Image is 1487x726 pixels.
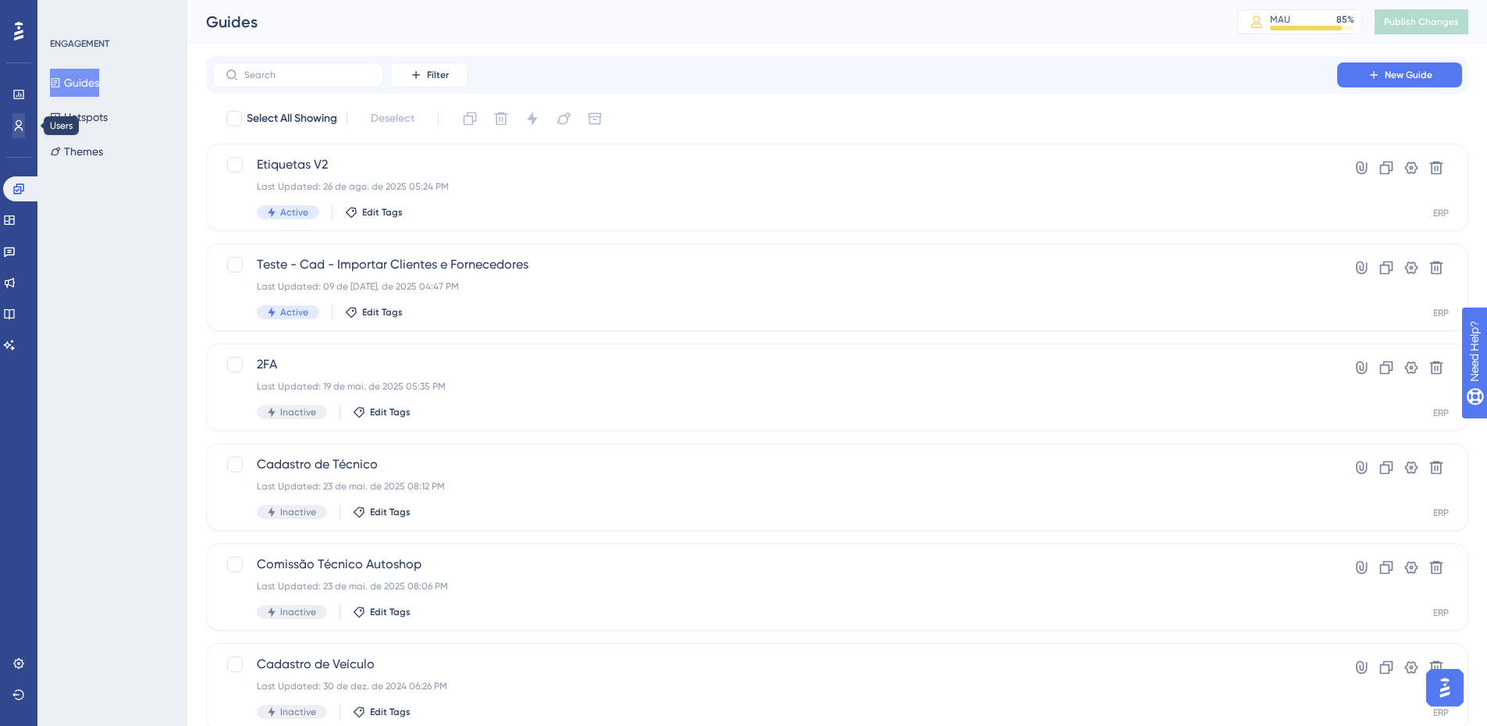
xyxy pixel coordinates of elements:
[280,206,308,219] span: Active
[37,4,98,23] span: Need Help?
[244,69,371,80] input: Search
[1433,207,1449,219] div: ERP
[50,37,109,50] div: ENGAGEMENT
[206,11,1198,33] div: Guides
[257,455,1293,474] span: Cadastro de Técnico
[357,105,429,133] button: Deselect
[371,109,414,128] span: Deselect
[370,506,411,518] span: Edit Tags
[390,62,468,87] button: Filter
[370,406,411,418] span: Edit Tags
[257,355,1293,374] span: 2FA
[1384,16,1459,28] span: Publish Changes
[1433,407,1449,419] div: ERP
[257,580,1293,593] div: Last Updated: 23 de mai. de 2025 08:06 PM
[280,406,316,418] span: Inactive
[50,103,108,131] button: Hotspots
[257,255,1293,274] span: Teste - Cad - Importar Clientes e Fornecedores
[280,606,316,618] span: Inactive
[257,555,1293,574] span: Comissão Técnico Autoshop
[345,206,403,219] button: Edit Tags
[280,506,316,518] span: Inactive
[1433,507,1449,519] div: ERP
[1375,9,1468,34] button: Publish Changes
[257,155,1293,174] span: Etiquetas V2
[353,406,411,418] button: Edit Tags
[1336,13,1354,26] div: 85 %
[280,706,316,718] span: Inactive
[370,606,411,618] span: Edit Tags
[50,69,99,97] button: Guides
[1385,69,1432,81] span: New Guide
[345,306,403,319] button: Edit Tags
[247,109,337,128] span: Select All Showing
[1433,607,1449,619] div: ERP
[353,506,411,518] button: Edit Tags
[257,655,1293,674] span: Cadastro de Veículo
[362,206,403,219] span: Edit Tags
[257,480,1293,493] div: Last Updated: 23 de mai. de 2025 08:12 PM
[1270,13,1290,26] div: MAU
[280,306,308,319] span: Active
[353,606,411,618] button: Edit Tags
[1433,706,1449,719] div: ERP
[353,706,411,718] button: Edit Tags
[370,706,411,718] span: Edit Tags
[362,306,403,319] span: Edit Tags
[1433,307,1449,319] div: ERP
[1421,664,1468,711] iframe: UserGuiding AI Assistant Launcher
[257,380,1293,393] div: Last Updated: 19 de mai. de 2025 05:35 PM
[257,280,1293,293] div: Last Updated: 09 de [DATE]. de 2025 04:47 PM
[1337,62,1462,87] button: New Guide
[50,137,103,165] button: Themes
[257,180,1293,193] div: Last Updated: 26 de ago. de 2025 05:24 PM
[427,69,449,81] span: Filter
[257,680,1293,692] div: Last Updated: 30 de dez. de 2024 06:26 PM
